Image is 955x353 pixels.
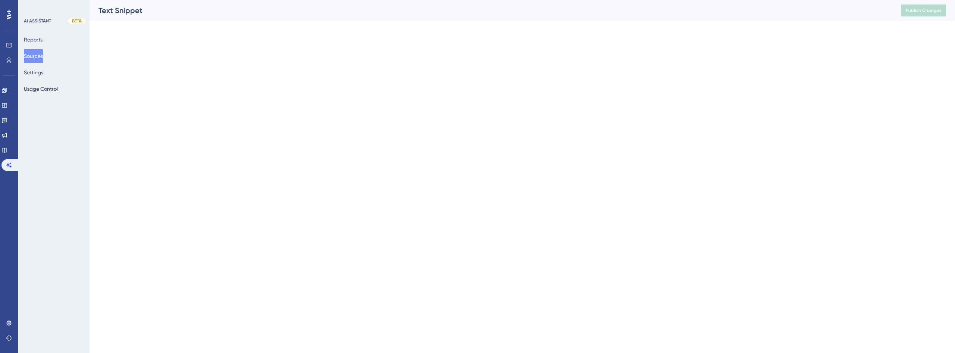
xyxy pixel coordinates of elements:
[68,18,86,24] div: BETA
[98,5,883,16] div: Text Snippet
[901,4,946,16] button: Publish Changes
[24,49,43,63] button: Sources
[24,82,58,96] button: Usage Control
[24,33,43,46] button: Reports
[906,7,942,13] span: Publish Changes
[24,66,43,79] button: Settings
[24,18,51,24] div: AI ASSISTANT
